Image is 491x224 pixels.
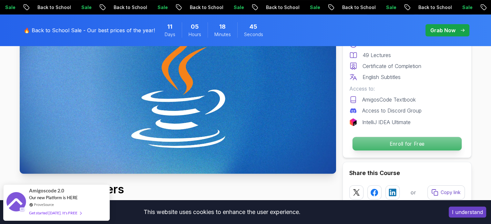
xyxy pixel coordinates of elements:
p: Sale [137,4,158,11]
a: ProveSource [34,202,54,207]
p: AmigosCode Textbook [362,96,416,103]
img: provesource social proof notification image [6,192,26,213]
p: or [411,189,416,196]
p: Sale [61,4,81,11]
span: Our new Platform is HERE [29,195,78,200]
span: Hours [189,31,201,38]
span: 45 Seconds [250,22,257,31]
p: Back to School [245,4,289,11]
span: Amigoscode 2.0 [29,187,64,194]
p: 🔥 Back to School Sale - Our best prices of the year! [24,26,155,34]
p: Access to Discord Group [362,107,422,114]
p: Sale [442,4,462,11]
span: Days [165,31,175,38]
div: This website uses cookies to enhance the user experience. [5,205,439,219]
span: 11 Days [167,22,172,31]
div: Get started [DATE]. It's FREE [29,209,81,217]
span: Minutes [214,31,231,38]
p: English Subtitles [363,73,401,81]
img: jetbrains logo [349,118,357,126]
button: Copy link [427,185,465,200]
p: Sale [365,4,386,11]
p: Sale [213,4,234,11]
p: Back to School [169,4,213,11]
p: Back to School [322,4,365,11]
p: Back to School [398,4,442,11]
p: Copy link [441,189,461,196]
p: Back to School [93,4,137,11]
span: Seconds [244,31,263,38]
h1: Java for Beginners [20,183,234,196]
span: 18 Minutes [219,22,226,31]
button: Enroll for Free [352,137,462,151]
span: 5 Hours [191,22,199,31]
p: Certificate of Completion [363,62,421,70]
p: Beginner-friendly Java course for essential programming skills and application development [20,198,234,206]
p: Back to School [17,4,61,11]
p: 49 Lectures [363,51,391,59]
p: Sale [289,4,310,11]
p: Access to: [349,85,465,93]
p: Grab Now [430,26,455,34]
h2: Share this Course [349,169,465,178]
p: IntelliJ IDEA Ultimate [362,118,411,126]
button: Accept cookies [449,207,486,218]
